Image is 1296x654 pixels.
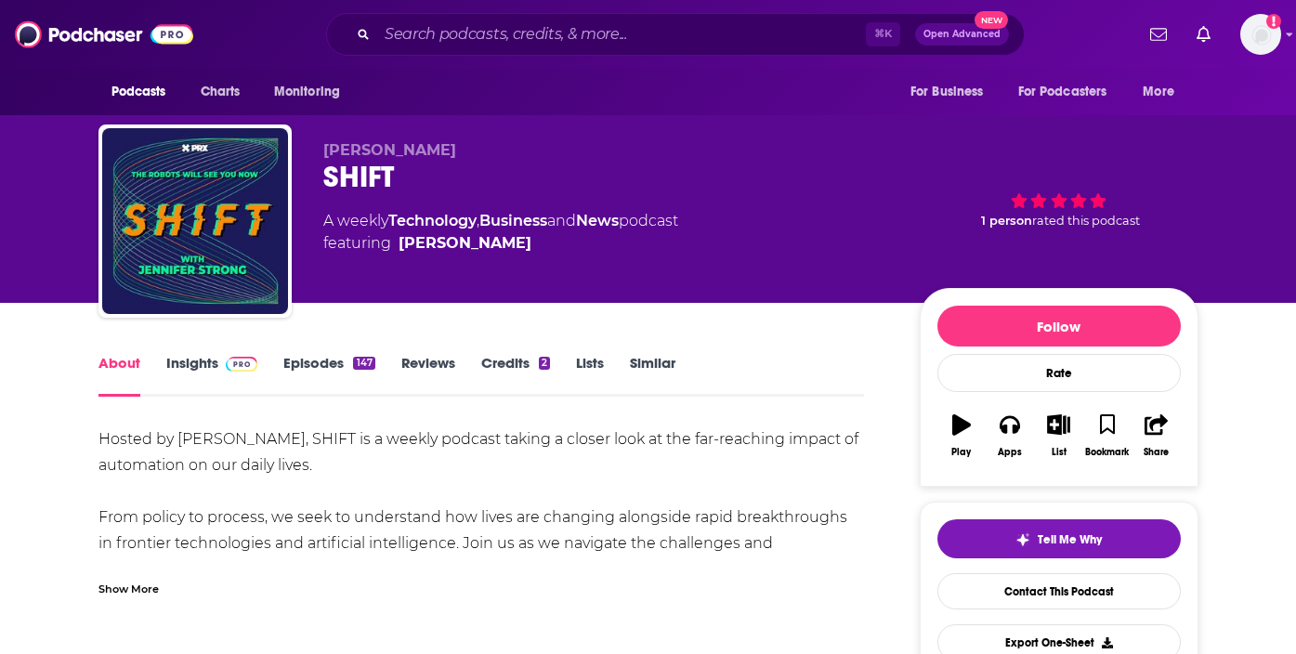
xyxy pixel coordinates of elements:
[201,79,241,105] span: Charts
[576,212,619,229] a: News
[1083,402,1132,469] button: Bookmark
[915,23,1009,46] button: Open AdvancedNew
[576,354,604,397] a: Lists
[166,354,258,397] a: InsightsPodchaser Pro
[1143,79,1174,105] span: More
[975,11,1008,29] span: New
[1034,402,1082,469] button: List
[998,447,1022,458] div: Apps
[1143,19,1174,50] a: Show notifications dropdown
[274,79,340,105] span: Monitoring
[1052,447,1067,458] div: List
[1240,14,1281,55] img: User Profile
[920,141,1198,256] div: 1 personrated this podcast
[1189,19,1218,50] a: Show notifications dropdown
[547,212,576,229] span: and
[981,214,1032,228] span: 1 person
[261,74,364,110] button: open menu
[1240,14,1281,55] button: Show profile menu
[323,210,678,255] div: A weekly podcast
[1015,532,1030,547] img: tell me why sparkle
[1130,74,1198,110] button: open menu
[1032,214,1140,228] span: rated this podcast
[1266,14,1281,29] svg: Add a profile image
[986,402,1034,469] button: Apps
[189,74,252,110] a: Charts
[1240,14,1281,55] span: Logged in as lily.gordon
[1132,402,1180,469] button: Share
[923,30,1001,39] span: Open Advanced
[326,13,1025,56] div: Search podcasts, credits, & more...
[951,447,971,458] div: Play
[937,402,986,469] button: Play
[1018,79,1107,105] span: For Podcasters
[98,354,140,397] a: About
[98,74,190,110] button: open menu
[1144,447,1169,458] div: Share
[323,232,678,255] span: featuring
[937,573,1181,609] a: Contact This Podcast
[111,79,166,105] span: Podcasts
[1038,532,1102,547] span: Tell Me Why
[897,74,1007,110] button: open menu
[1085,447,1129,458] div: Bookmark
[283,354,374,397] a: Episodes147
[937,354,1181,392] div: Rate
[477,212,479,229] span: ,
[937,306,1181,347] button: Follow
[479,212,547,229] a: Business
[630,354,675,397] a: Similar
[377,20,866,49] input: Search podcasts, credits, & more...
[102,128,288,314] img: SHIFT
[910,79,984,105] span: For Business
[399,232,531,255] a: [PERSON_NAME]
[866,22,900,46] span: ⌘ K
[323,141,456,159] span: [PERSON_NAME]
[539,357,550,370] div: 2
[226,357,258,372] img: Podchaser Pro
[15,17,193,52] img: Podchaser - Follow, Share and Rate Podcasts
[98,426,865,582] div: Hosted by [PERSON_NAME], SHIFT is a weekly podcast taking a closer look at the far-reaching impac...
[353,357,374,370] div: 147
[481,354,550,397] a: Credits2
[388,212,477,229] a: Technology
[937,519,1181,558] button: tell me why sparkleTell Me Why
[1006,74,1134,110] button: open menu
[401,354,455,397] a: Reviews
